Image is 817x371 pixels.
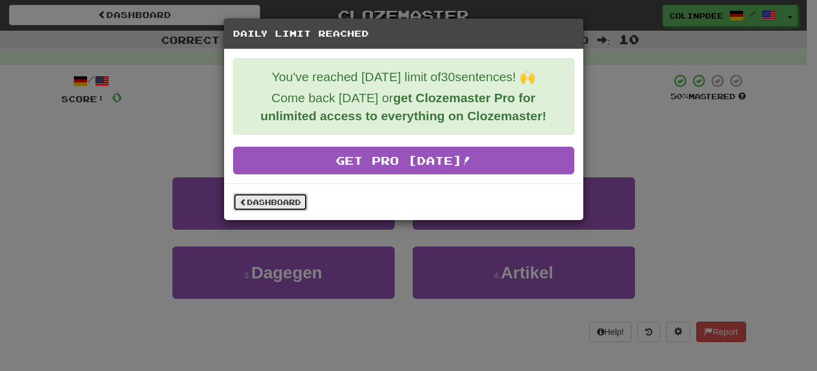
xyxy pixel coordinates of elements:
h5: Daily Limit Reached [233,28,574,40]
strong: get Clozemaster Pro for unlimited access to everything on Clozemaster! [260,91,546,123]
p: Come back [DATE] or [243,89,565,125]
a: Get Pro [DATE]! [233,147,574,174]
p: You've reached [DATE] limit of 30 sentences! 🙌 [243,68,565,86]
a: Dashboard [233,193,308,211]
